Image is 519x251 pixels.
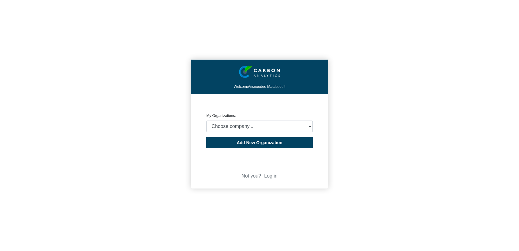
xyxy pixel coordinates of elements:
[241,173,261,178] span: Not you?
[206,114,236,118] label: My Organizations:
[234,84,249,89] span: Welcome
[264,173,278,178] a: Log in
[239,66,280,78] img: insight-logo-2.png
[206,137,313,148] button: Add New Organization
[249,84,285,89] span: Visnoodeo Matabudul!
[237,140,282,145] span: Add New Organization
[206,103,313,108] p: CREATE ORGANIZATION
